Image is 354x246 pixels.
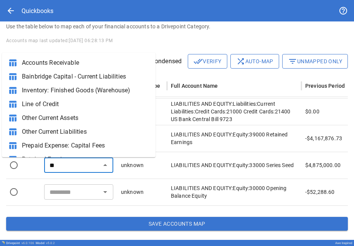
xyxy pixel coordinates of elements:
[36,241,55,245] div: Model
[22,100,149,109] span: Line of Credit
[305,108,319,115] p: $0.00
[8,155,17,164] span: table_chart
[8,100,17,109] span: table_chart
[22,155,149,164] span: Retained Earnings
[305,134,342,142] p: -$4,167,876.73
[8,113,17,123] span: table_chart
[22,72,149,81] span: Bainbridge Capital - Current Liabilities
[8,141,17,150] span: table_chart
[288,57,297,66] span: filter_list
[8,86,17,95] span: table_chart
[171,83,218,89] div: Full Account Name
[6,217,348,231] button: Save Accounts Map
[22,86,149,95] span: Inventory: Finished Goods (Warehouse)
[22,141,149,150] span: Prepaid Expense: Capital Fees
[22,127,149,136] span: Other Current Liabilities
[22,58,149,67] span: Accounts Receivable
[6,241,34,245] div: Drivepoint
[171,131,298,146] p: LIABILITIES AND EQUITY:Equity:39000 Retained Earnings
[171,100,298,123] p: LIABILITIES AND EQUITY:Liabilities:Current Liabilities:Credit Cards:21000 Credit Cards:21400 US B...
[6,38,113,43] span: Accounts map last updated: [DATE] 06:28:13 PM
[171,161,298,169] p: LIABILITIES AND EQUITY:Equity:33000 Series Seed
[121,161,144,169] p: unknown
[335,241,352,245] div: Awe Inspired
[305,188,335,196] p: -$52,288.60
[230,54,279,69] button: Auto-map
[2,241,5,244] img: Drivepoint
[171,184,298,200] p: LIABILITIES AND EQUITY:Equity:30000 Opening Balance Equity
[8,58,17,67] span: table_chart
[6,6,15,15] span: arrow_back
[305,161,341,169] p: $4,875,000.00
[121,188,144,196] p: unknown
[100,187,111,197] button: Open
[188,54,227,69] button: Verify
[8,127,17,136] span: table_chart
[22,7,53,15] div: Quickbooks
[194,57,203,66] span: done_all
[305,83,345,89] div: Previous Period
[8,72,17,81] span: table_chart
[282,54,348,69] button: Unmapped Only
[236,57,245,66] span: shuffle
[100,160,111,171] button: Close
[46,241,55,245] span: v 5.0.2
[6,23,348,30] p: Use the table below to map each of your financial accounts to a Drivepoint Category.
[22,113,149,123] span: Other Current Assets
[151,57,182,66] span: Condensed
[22,241,34,245] span: v 6.0.106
